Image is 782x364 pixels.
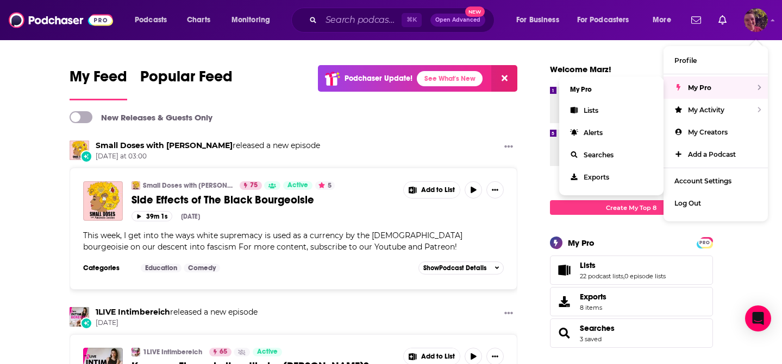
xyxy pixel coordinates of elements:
a: Searches [554,325,575,341]
button: ShowPodcast Details [418,261,504,274]
h3: released a new episode [96,307,258,317]
span: Exports [554,294,575,309]
a: Create My Top 8 [550,200,713,215]
span: Podcasts [135,12,167,28]
span: , [623,272,624,280]
button: Show More Button [404,182,460,198]
button: open menu [224,11,284,29]
span: [DATE] at 03:00 [96,152,320,161]
span: Show Podcast Details [423,264,486,272]
p: Podchaser Update! [345,74,412,83]
span: My Activity [688,106,724,114]
img: Small Doses with Amanda Seales [132,181,140,190]
a: 65 [209,348,232,356]
button: open menu [127,11,181,29]
button: Show More Button [500,141,517,154]
span: 8 items [580,304,606,311]
div: Open Intercom Messenger [745,305,771,331]
img: User Profile [744,8,768,32]
span: Popular Feed [140,67,233,92]
img: Small Doses with Amanda Seales [70,141,89,160]
img: 1LIVE Intimbereich [132,348,140,356]
a: Add a Podcast [664,143,768,165]
a: My Creators [664,121,768,143]
span: Searches [580,323,615,333]
a: 3 saved [580,335,602,343]
span: My Creators [688,128,728,136]
a: 1LIVE Intimbereich [143,348,202,356]
div: Search podcasts, credits, & more... [302,8,505,33]
div: New Episode [80,317,92,329]
button: Show More Button [500,307,517,321]
button: open menu [570,11,645,29]
a: Exports [550,287,713,316]
a: Welcome Marz! [550,64,611,74]
a: 22 podcast lists [580,272,623,280]
img: 1LIVE Intimbereich [70,307,89,327]
h3: released a new episode [96,141,320,151]
a: 1LIVE Intimbereich [96,307,170,317]
span: Charts [187,12,210,28]
span: PRO [698,239,711,247]
a: Small Doses with [PERSON_NAME] [143,181,233,190]
div: My Pro [568,238,595,248]
a: PRO [698,238,711,246]
span: Account Settings [674,177,731,185]
div: New Episode [80,150,92,162]
span: Searches [550,318,713,348]
a: 75 [240,181,262,190]
span: For Podcasters [577,12,629,28]
span: Lists [580,260,596,270]
span: Logged in as Marz [744,8,768,32]
span: This week, I get into the ways white supremacy is used as a currency by the [DEMOGRAPHIC_DATA] bo... [83,231,462,252]
a: Popular Feed [140,67,233,100]
button: open menu [645,11,685,29]
span: Log Out [674,199,701,207]
input: Search podcasts, credits, & more... [321,11,402,29]
span: Exports [580,292,606,302]
a: Side Effects of The Black Bourgeoisie [132,193,396,207]
span: Side Effects of The Black Bourgeoisie [132,193,314,207]
span: Profile [674,56,697,65]
a: My Feed [70,67,127,100]
a: Charts [180,11,217,29]
button: 5 [315,181,335,190]
button: Show More Button [486,181,504,199]
span: Active [287,180,308,191]
span: ⌘ K [402,13,422,27]
span: Monitoring [232,12,270,28]
a: Small Doses with Amanda Seales [96,141,233,150]
span: Open Advanced [435,17,480,23]
button: open menu [509,11,573,29]
span: Add to List [421,353,455,361]
span: New [465,7,485,17]
a: Side Effects of The Black Bourgeoisie [83,181,123,221]
div: [DATE] [181,213,200,220]
a: Active [283,181,312,190]
span: My Feed [70,67,127,92]
span: More [653,12,671,28]
a: Account Settings [664,170,768,192]
span: My Pro [688,84,711,92]
a: See What's New [417,71,483,86]
span: Lists [550,256,713,285]
a: Lists [554,263,575,278]
img: Podchaser - Follow, Share and Rate Podcasts [9,10,113,30]
button: Show profile menu [744,8,768,32]
a: 0 episode lists [624,272,666,280]
a: Show notifications dropdown [714,11,731,29]
button: 39m 1s [132,211,172,221]
span: Add to List [421,186,455,194]
a: New Releases & Guests Only [70,111,212,123]
a: Show notifications dropdown [687,11,705,29]
span: Add a Podcast [688,150,736,158]
button: Open AdvancedNew [430,14,485,27]
a: Education [141,264,182,272]
span: 65 [220,347,227,357]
